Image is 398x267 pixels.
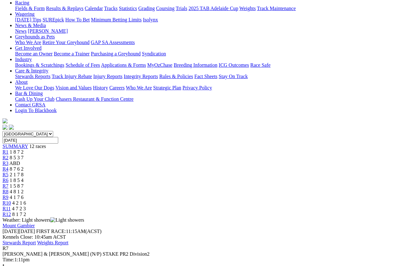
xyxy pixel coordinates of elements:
[54,51,90,56] a: Become a Trainer
[36,229,102,234] span: 11:15AM(ACST)
[10,183,24,189] span: 1 5 8 7
[29,144,46,149] span: 12 races
[15,6,45,11] a: Fields & Form
[36,229,66,234] span: FIRST RACE:
[91,17,142,22] a: Minimum Betting Limits
[10,178,24,183] span: 1 8 5 4
[91,40,135,45] a: GAP SA Assessments
[3,240,36,245] a: Stewards Report
[65,62,100,68] a: Schedule of Fees
[15,51,53,56] a: Become an Owner
[15,74,395,79] div: Care & Integrity
[124,74,158,79] a: Integrity Reports
[101,62,146,68] a: Applications & Forms
[55,85,92,90] a: Vision and Values
[15,85,54,90] a: We Love Our Dogs
[37,240,69,245] a: Weights Report
[10,172,24,177] span: 2 1 7 8
[3,161,8,166] span: R3
[15,23,46,28] a: News & Media
[3,212,11,217] a: R12
[56,96,133,102] a: Chasers Restaurant & Function Centre
[156,6,175,11] a: Coursing
[142,51,166,56] a: Syndication
[15,6,395,11] div: Racing
[15,17,41,22] a: [DATE] Tips
[3,183,8,189] span: R7
[15,68,48,73] a: Care & Integrity
[28,28,68,34] a: [PERSON_NAME]
[9,125,14,130] img: twitter.svg
[104,6,118,11] a: Tracks
[219,62,249,68] a: ICG Outcomes
[153,85,181,90] a: Strategic Plan
[15,28,26,34] a: News
[15,34,55,39] a: Greyhounds as Pets
[15,108,57,113] a: Login To Blackbook
[52,74,92,79] a: Track Injury Rebate
[219,74,248,79] a: Stay On Track
[3,195,8,200] a: R9
[176,6,187,11] a: Trials
[3,155,8,160] a: R2
[147,62,172,68] a: MyOzChase
[10,195,24,200] span: 4 1 7 6
[3,144,28,149] a: SUMMARY
[3,149,8,155] span: R1
[50,217,84,223] img: Light showers
[3,257,14,262] span: Time:
[15,45,42,51] a: Get Involved
[46,6,83,11] a: Results & Replays
[3,257,395,263] div: 1:11pm
[15,40,395,45] div: Greyhounds as Pets
[12,212,26,217] span: 8 1 7 2
[15,62,395,68] div: Industry
[3,234,395,240] div: Kennels Close: 10:45am ACST
[15,96,395,102] div: Bar & Dining
[15,40,41,45] a: Who We Are
[15,96,54,102] a: Cash Up Your Club
[126,85,152,90] a: Who We Are
[15,74,50,79] a: Stewards Reports
[15,51,395,57] div: Get Involved
[138,6,155,11] a: Grading
[3,125,8,130] img: facebook.svg
[109,85,125,90] a: Careers
[3,229,19,234] span: [DATE]
[3,172,8,177] a: R5
[3,200,11,206] span: R10
[3,166,8,172] a: R4
[250,62,270,68] a: Race Safe
[10,166,24,172] span: 8 7 6 2
[93,74,122,79] a: Injury Reports
[42,17,64,22] a: SUREpick
[15,28,395,34] div: News & Media
[12,200,26,206] span: 4 2 1 6
[42,40,90,45] a: Retire Your Greyhound
[15,62,64,68] a: Bookings & Scratchings
[3,223,35,228] a: Mount Gambier
[15,85,395,91] div: About
[10,149,24,155] span: 1 8 7 2
[15,11,35,17] a: Wagering
[257,6,296,11] a: Track Maintenance
[182,85,212,90] a: Privacy Policy
[143,17,158,22] a: Isolynx
[3,137,58,144] input: Select date
[91,51,141,56] a: Purchasing a Greyhound
[3,189,8,194] a: R8
[3,206,11,211] a: R11
[15,102,45,107] a: Contact GRSA
[15,79,28,85] a: About
[9,161,20,166] span: ABD
[3,178,8,183] span: R6
[3,246,8,251] span: R7
[174,62,217,68] a: Breeding Information
[93,85,108,90] a: History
